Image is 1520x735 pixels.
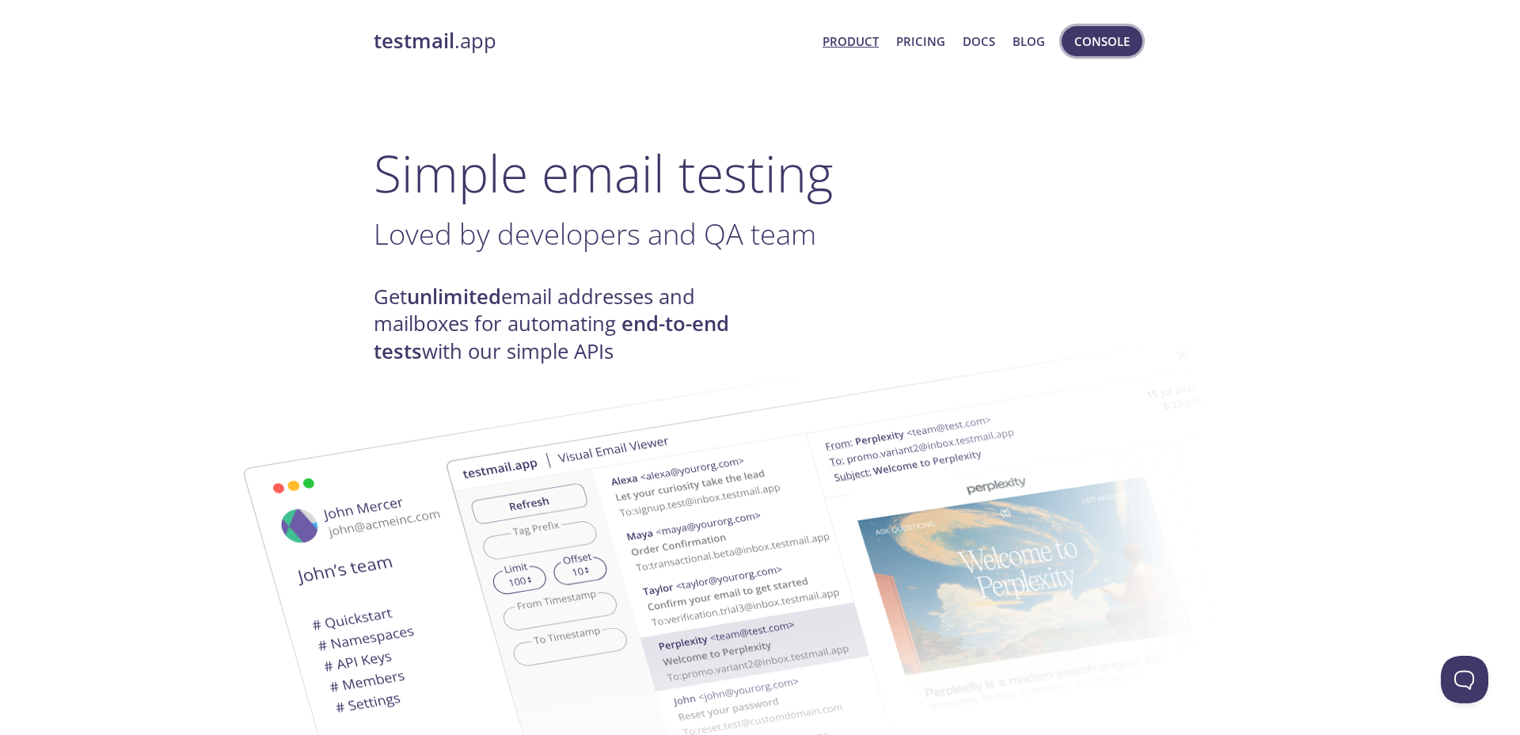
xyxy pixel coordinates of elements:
[374,27,454,55] strong: testmail
[1441,656,1488,703] iframe: Help Scout Beacon - Open
[896,31,945,51] a: Pricing
[1062,26,1142,56] button: Console
[374,284,760,365] h4: Get email addresses and mailboxes for automating with our simple APIs
[374,28,810,55] a: testmail.app
[1013,31,1045,51] a: Blog
[963,31,995,51] a: Docs
[374,143,1146,204] h1: Simple email testing
[374,310,729,364] strong: end-to-end tests
[1074,31,1130,51] span: Console
[823,31,879,51] a: Product
[374,214,816,253] span: Loved by developers and QA team
[407,283,501,310] strong: unlimited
